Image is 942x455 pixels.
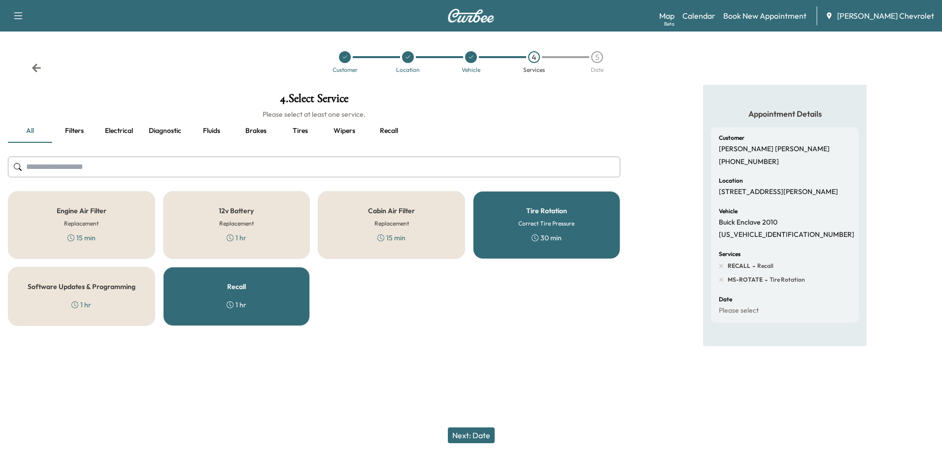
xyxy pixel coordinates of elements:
[377,233,405,243] div: 15 min
[234,119,278,143] button: Brakes
[71,300,91,310] div: 1 hr
[719,251,740,257] h6: Services
[368,207,415,214] h5: Cabin Air Filter
[219,207,254,214] h5: 12v Battery
[227,283,246,290] h5: Recall
[219,219,254,228] h6: Replacement
[8,119,52,143] button: all
[719,135,744,141] h6: Customer
[278,119,322,143] button: Tires
[719,306,759,315] p: Please select
[763,275,768,285] span: -
[768,276,805,284] span: Tire Rotation
[755,262,774,270] span: Recall
[728,262,750,270] span: RECALL
[659,10,674,22] a: MapBeta
[723,10,807,22] a: Book New Appointment
[711,108,859,119] h5: Appointment Details
[591,51,603,63] div: 5
[52,119,97,143] button: Filters
[518,219,574,228] h6: Correct Tire Pressure
[526,207,567,214] h5: Tire Rotation
[719,178,743,184] h6: Location
[322,119,367,143] button: Wipers
[462,67,480,73] div: Vehicle
[719,208,738,214] h6: Vehicle
[227,300,246,310] div: 1 hr
[719,296,732,302] h6: Date
[750,261,755,271] span: -
[664,20,674,28] div: Beta
[719,230,854,239] p: [US_VEHICLE_IDENTIFICATION_NUMBER]
[447,9,495,23] img: Curbee Logo
[8,93,620,109] h1: 4 . Select Service
[396,67,420,73] div: Location
[8,109,620,119] h6: Please select at least one service.
[719,158,779,166] p: [PHONE_NUMBER]
[448,427,495,443] button: Next: Date
[32,63,41,73] div: Back
[719,145,830,154] p: [PERSON_NAME] [PERSON_NAME]
[523,67,545,73] div: Services
[8,119,620,143] div: basic tabs example
[97,119,141,143] button: Electrical
[67,233,96,243] div: 15 min
[719,188,838,196] p: [STREET_ADDRESS][PERSON_NAME]
[333,67,358,73] div: Customer
[141,119,189,143] button: Diagnostic
[719,218,777,227] p: Buick Enclave 2010
[64,219,99,228] h6: Replacement
[367,119,411,143] button: Recall
[374,219,409,228] h6: Replacement
[528,51,540,63] div: 4
[189,119,234,143] button: Fluids
[532,233,562,243] div: 30 min
[728,276,763,284] span: MS-ROTATE
[591,67,604,73] div: Date
[227,233,246,243] div: 1 hr
[682,10,715,22] a: Calendar
[28,283,135,290] h5: Software Updates & Programming
[57,207,106,214] h5: Engine Air Filter
[837,10,934,22] span: [PERSON_NAME] Chevrolet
